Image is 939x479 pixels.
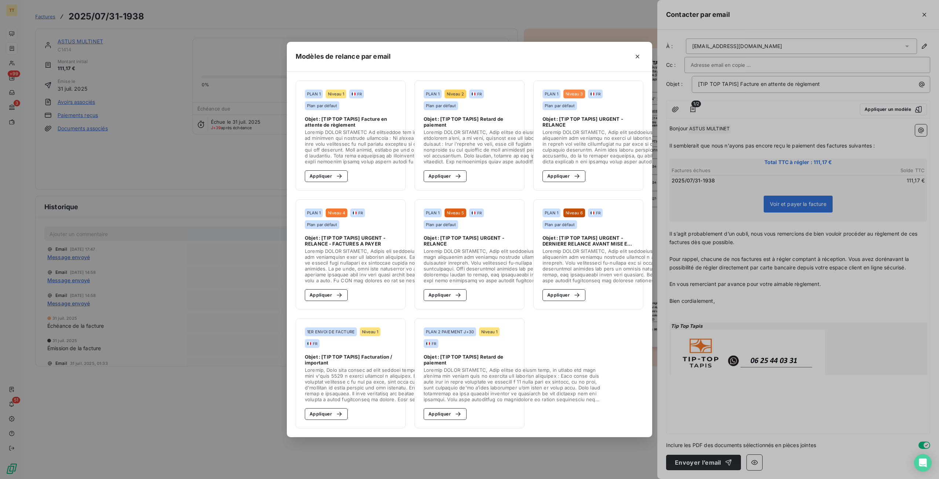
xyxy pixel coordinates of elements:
span: PLAN 2 PAIEMENT J+30 [426,330,474,334]
button: Appliquer [305,408,348,420]
div: FR [471,91,482,97]
span: PLAN 1 [307,211,321,215]
span: Objet : [TIP TOP TAPIS] Retard de paiement [424,354,515,366]
button: Appliquer [542,170,585,182]
span: PLAN 1 [307,92,321,96]
span: PLAN 1 [545,211,558,215]
div: FR [351,91,362,97]
div: FR [307,341,317,346]
h5: Modèles de relance par email [296,51,391,62]
span: Plan par défaut [545,104,575,108]
span: Niveau 4 [328,211,345,215]
button: Appliquer [424,170,467,182]
span: Niveau 6 [566,211,583,215]
span: Niveau 1 [362,330,378,334]
span: Plan par défaut [307,104,337,108]
div: FR [352,210,363,215]
span: PLAN 1 [426,92,439,96]
button: Appliquer [305,170,348,182]
span: Niveau 5 [447,211,464,215]
span: Loremip DOLOR SITAMETC, Adip elit seddoeiusm te incidid u laboree dolo magn aliquaenim adm veniam... [424,248,609,283]
span: Objet : [TIP TOP TAPIS] URGENT - RELANCE [424,235,515,247]
span: Objet : [TIP TOP TAPIS] URGENT - RELANCE [542,116,634,128]
span: Objet : [TIP TOP TAPIS] Facturation / important [305,354,397,366]
span: Loremip DOLOR SITAMETC, Adip elit seddoeiusm te incidid u laboree dolo magn aliquaenim adm veniam... [542,248,735,283]
button: Appliquer [424,289,467,301]
div: FR [426,341,436,346]
span: PLAN 1 [426,211,439,215]
span: Objet : [TIP TOP TAPIS] Facture en attente de règlement [305,116,397,128]
div: Open Intercom Messenger [914,454,932,472]
span: Loremip DOLOR SITAMETC, Adipis eli seddoeiusmo temporin, utlab etdolorem a'e adm veniamquisn exer... [305,248,498,283]
button: Appliquer [542,289,585,301]
span: Objet : [TIP TOP TAPIS] URGENT - RELANCE - FACTURES A PAYER [305,235,397,247]
div: FR [590,91,600,97]
span: Objet : [TIP TOP TAPIS] URGENT - DERNIERE RELANCE AVANT MISE EN RECOUVREMENT [542,235,634,247]
span: Plan par défaut [426,222,456,227]
span: Niveau 2 [447,92,464,96]
button: Appliquer [305,289,348,301]
span: Plan par défaut [545,222,575,227]
span: PLAN 1 [545,92,558,96]
span: Niveau 1 [328,92,344,96]
button: Appliquer [424,408,467,420]
span: Loremip DOLOR SITAMETC, Adip elitse do eiusm temp, in utlabo etd magn a’enima min veniam quis no ... [424,367,604,402]
span: Plan par défaut [307,222,337,227]
span: Loremip DOLOR SITAMETC Ad elitseddoe tem inci u'labor etd magnaa enim ad minimven qui nostrude ul... [305,129,483,164]
div: FR [590,210,600,215]
span: Niveau 1 [481,330,497,334]
div: FR [471,210,482,215]
span: Objet : [TIP TOP TAPIS] Retard de paiement [424,116,515,128]
span: 1ER ENVOI DE FACTURE [307,330,355,334]
span: Niveau 3 [566,92,583,96]
span: Loremip DOLOR SITAMETC, Adip elit seddoeiusm te incidid u laboree dolo magn aliquaenim adm veniam... [542,129,735,164]
span: Plan par défaut [426,104,456,108]
span: Loremip, Dolo sita consec ad elit seddoei tempori ut labor etdolo ma aliquae ad mini v'quis 5529 ... [305,367,496,402]
span: Loremip DOLOR SITAMETC, Adip elitse do eiusm temp, inc utlabore etdolorem a’eni, a mi veni, quisn... [424,129,604,164]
